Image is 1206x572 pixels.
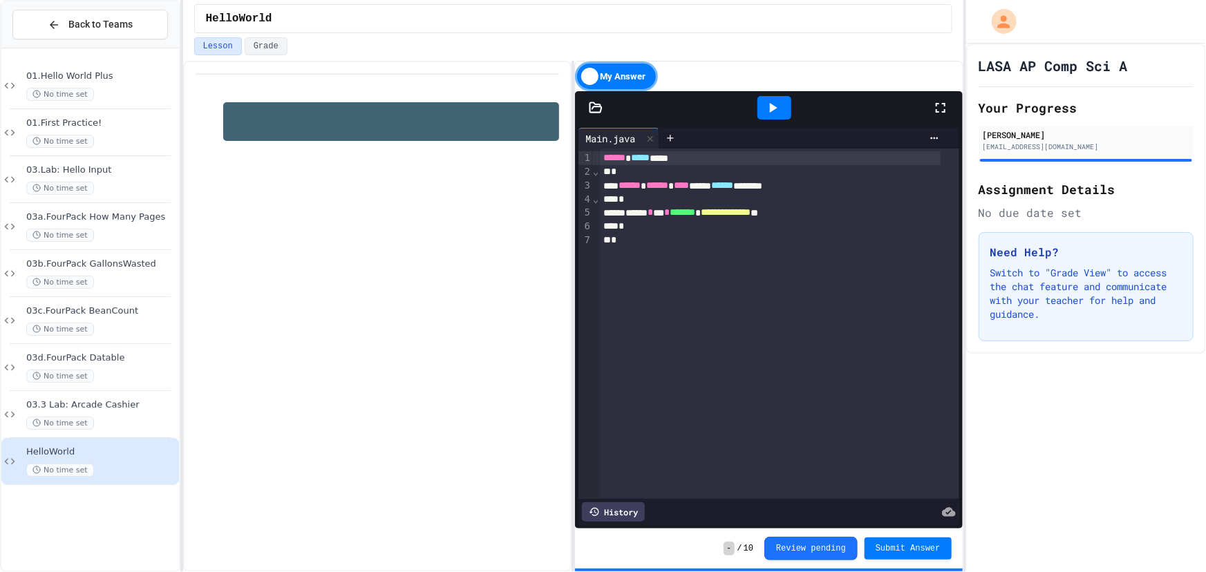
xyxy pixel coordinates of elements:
span: HelloWorld [26,446,176,458]
span: No time set [26,464,94,477]
span: / [737,543,742,554]
span: No time set [26,182,94,195]
span: 03c.FourPack BeanCount [26,305,176,317]
div: 2 [578,165,592,179]
span: 01.Hello World Plus [26,70,176,82]
span: No time set [26,135,94,148]
span: 03.Lab: Hello Input [26,164,176,176]
span: Back to Teams [68,17,133,32]
span: Fold line [592,166,599,177]
span: No time set [26,88,94,101]
div: 1 [578,151,592,165]
div: History [582,502,645,522]
span: No time set [26,370,94,383]
span: No time set [26,417,94,430]
button: Back to Teams [12,10,168,39]
div: 5 [578,206,592,220]
h2: Your Progress [979,98,1194,117]
div: No due date set [979,204,1194,221]
span: 03d.FourPack Datable [26,352,176,364]
h1: LASA AP Comp Sci A [979,56,1128,75]
span: Fold line [592,193,599,204]
span: No time set [26,323,94,336]
div: 4 [578,193,592,207]
div: My Account [977,6,1020,37]
button: Grade [245,37,288,55]
button: Lesson [194,37,242,55]
span: Submit Answer [876,543,941,554]
button: Submit Answer [865,537,952,560]
div: 6 [578,220,592,233]
span: 03b.FourPack GallonsWasted [26,258,176,270]
span: 03.3 Lab: Arcade Cashier [26,399,176,411]
div: Main.java [578,131,642,146]
p: Switch to "Grade View" to access the chat feature and communicate with your teacher for help and ... [990,266,1182,321]
div: [PERSON_NAME] [983,128,1189,141]
span: HelloWorld [206,10,272,27]
div: 7 [578,233,592,247]
span: - [724,542,734,555]
span: 10 [744,543,753,554]
h2: Assignment Details [979,180,1194,199]
div: Main.java [578,128,659,149]
button: Review pending [764,537,858,560]
div: 3 [578,179,592,193]
span: 03a.FourPack How Many Pages [26,211,176,223]
span: No time set [26,276,94,289]
span: No time set [26,229,94,242]
div: [EMAIL_ADDRESS][DOMAIN_NAME] [983,142,1189,152]
span: 01.First Practice! [26,117,176,129]
h3: Need Help? [990,244,1182,260]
